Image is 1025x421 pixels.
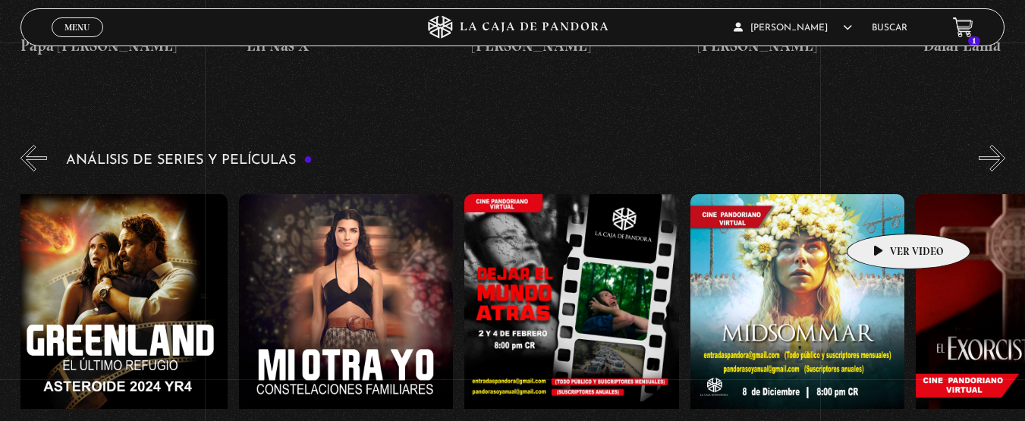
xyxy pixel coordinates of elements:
[953,17,973,38] a: 1
[979,145,1005,171] button: Next
[59,36,95,46] span: Cerrar
[64,23,90,32] span: Menu
[968,36,980,46] span: 1
[66,153,313,168] h3: Análisis de series y películas
[20,33,235,58] h4: Papa [PERSON_NAME]
[20,145,47,171] button: Previous
[734,24,852,33] span: [PERSON_NAME]
[872,24,907,33] a: Buscar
